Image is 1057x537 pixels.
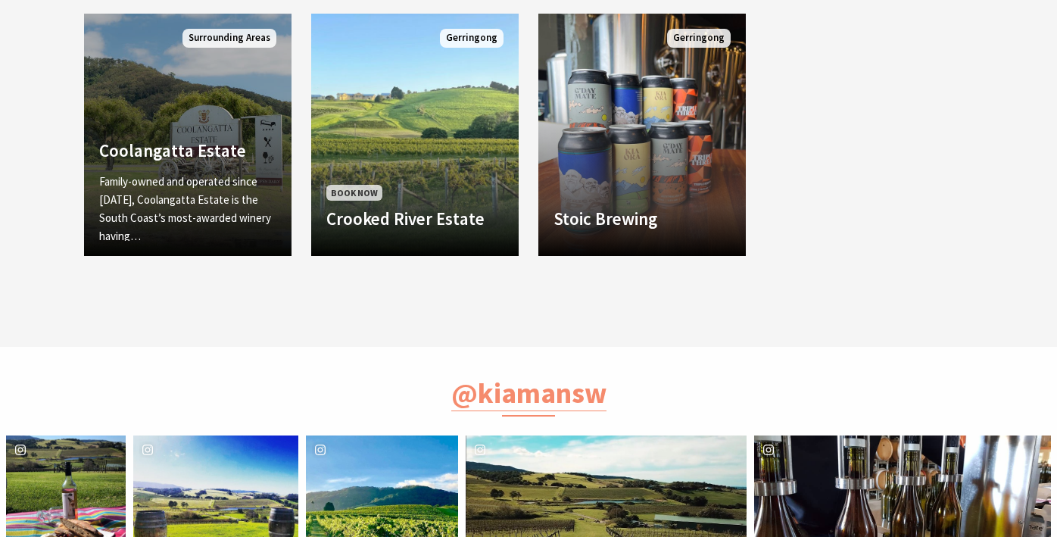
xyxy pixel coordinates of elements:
[440,29,504,48] span: Gerringong
[326,208,504,229] h4: Crooked River Estate
[451,375,606,411] a: @kiamansw
[139,442,156,458] svg: instagram icon
[760,442,777,458] svg: instagram icon
[667,29,731,48] span: Gerringong
[84,14,292,256] a: Coolangatta Estate Family-owned and operated since [DATE], Coolangatta Estate is the South Coast’...
[312,442,329,458] svg: instagram icon
[311,14,519,256] a: Book Now Crooked River Estate Gerringong
[326,185,382,201] span: Book Now
[12,442,29,458] svg: instagram icon
[538,14,746,256] a: Another Image Used Stoic Brewing Gerringong
[472,442,488,458] svg: instagram icon
[99,173,276,245] p: Family-owned and operated since [DATE], Coolangatta Estate is the South Coast’s most-awarded wine...
[553,208,731,229] h4: Stoic Brewing
[99,140,276,161] h4: Coolangatta Estate
[182,29,276,48] span: Surrounding Areas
